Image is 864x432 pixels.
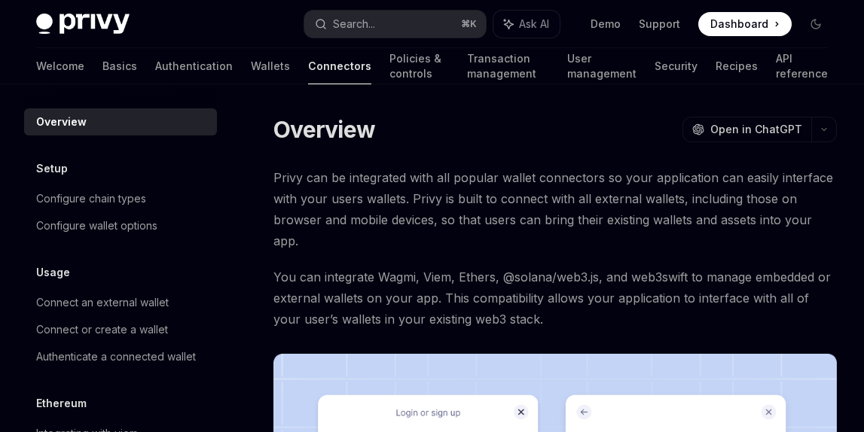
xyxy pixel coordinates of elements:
a: Basics [102,48,137,84]
a: Connect an external wallet [24,289,217,316]
h5: Setup [36,160,68,178]
h5: Ethereum [36,394,87,412]
div: Configure chain types [36,190,146,208]
a: Overview [24,108,217,135]
a: Policies & controls [389,48,449,84]
div: Search... [333,15,375,33]
a: Authenticate a connected wallet [24,343,217,370]
a: Dashboard [698,12,792,36]
div: Connect an external wallet [36,294,169,312]
a: Welcome [36,48,84,84]
a: Support [639,17,680,32]
button: Open in ChatGPT [682,117,811,142]
a: Transaction management [467,48,549,84]
div: Overview [36,113,87,131]
a: API reference [776,48,828,84]
a: Security [655,48,698,84]
span: Dashboard [710,17,768,32]
span: Ask AI [519,17,549,32]
div: Connect or create a wallet [36,321,168,339]
span: Privy can be integrated with all popular wallet connectors so your application can easily interfa... [273,167,837,251]
a: Demo [591,17,621,32]
div: Configure wallet options [36,217,157,235]
span: Open in ChatGPT [710,122,802,137]
a: Recipes [716,48,758,84]
a: Configure wallet options [24,212,217,239]
h1: Overview [273,116,375,143]
a: Authentication [155,48,233,84]
span: ⌘ K [461,18,477,30]
a: Connectors [308,48,371,84]
div: Authenticate a connected wallet [36,348,196,366]
a: Wallets [251,48,290,84]
a: Configure chain types [24,185,217,212]
img: dark logo [36,14,130,35]
button: Ask AI [493,11,560,38]
h5: Usage [36,263,70,281]
a: Connect or create a wallet [24,316,217,343]
button: Search...⌘K [304,11,487,38]
button: Toggle dark mode [804,12,828,36]
span: You can integrate Wagmi, Viem, Ethers, @solana/web3.js, and web3swift to manage embedded or exter... [273,266,837,330]
a: User management [567,48,637,84]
